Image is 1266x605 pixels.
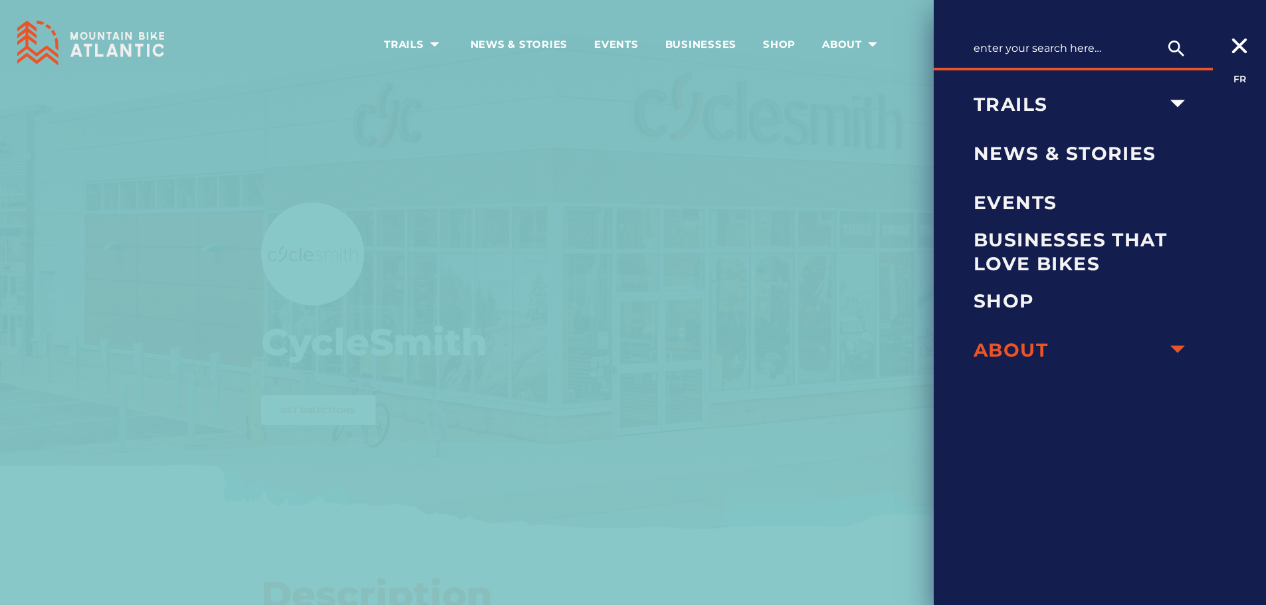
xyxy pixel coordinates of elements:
[974,276,1193,325] a: Shop
[384,38,444,51] span: Trails
[1163,335,1192,364] ion-icon: arrow dropdown
[763,38,795,51] span: Shop
[974,325,1162,375] a: About
[822,38,882,51] span: About
[974,178,1193,227] a: Events
[1166,38,1187,59] ion-icon: search
[425,35,444,54] ion-icon: arrow dropdown
[974,92,1162,116] span: Trails
[974,129,1193,178] a: News & Stories
[1163,89,1192,118] ion-icon: arrow dropdown
[594,38,639,51] span: Events
[974,141,1193,165] span: News & Stories
[665,38,737,51] span: Businesses
[974,289,1193,313] span: Shop
[974,338,1162,362] span: About
[863,35,882,54] ion-icon: arrow dropdown
[1160,35,1193,62] button: search
[974,228,1193,276] span: Businesses that love bikes
[471,38,568,51] span: News & Stories
[974,35,1193,61] input: Enter your search here…
[974,191,1193,215] span: Events
[974,227,1193,276] a: Businesses that love bikes
[974,80,1162,129] a: Trails
[1233,73,1246,85] a: FR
